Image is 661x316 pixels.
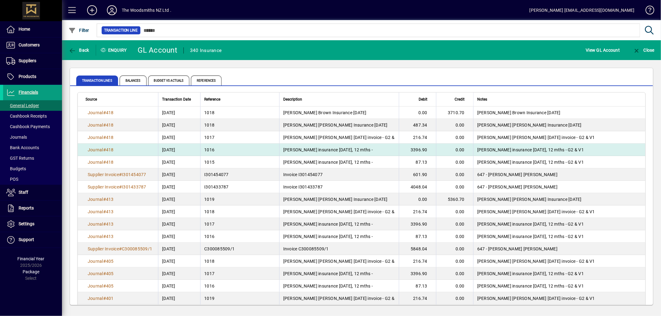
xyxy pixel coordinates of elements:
[162,184,175,190] span: [DATE]
[106,110,114,115] span: 418
[584,45,622,56] button: View GL Account
[283,234,373,239] span: [PERSON_NAME] insurance [DATE], 12 mths -
[436,119,473,131] td: 0.00
[204,197,214,202] span: 1019
[103,135,106,140] span: #
[106,222,114,227] span: 413
[3,100,62,111] a: General Ledger
[204,172,229,177] span: I301454077
[106,160,114,165] span: 418
[162,258,175,264] span: [DATE]
[204,222,214,227] span: 1017
[19,74,36,79] span: Products
[162,96,196,103] div: Transaction Date
[477,246,557,251] span: 647 - [PERSON_NAME] [PERSON_NAME]
[436,181,473,193] td: 0.00
[119,246,122,251] span: #
[18,256,45,261] span: Financial Year
[477,147,584,152] span: [PERSON_NAME] insurance [DATE], 12 mths - G2 & V1
[86,295,116,302] a: Journal#401
[436,218,473,230] td: 0.00
[283,222,373,227] span: [PERSON_NAME] insurance [DATE], 12 mths -
[204,271,214,276] span: 1017
[455,96,465,103] span: Credit
[103,222,106,227] span: #
[88,135,103,140] span: Journal
[86,146,116,153] a: Journal#418
[162,159,175,165] span: [DATE]
[436,168,473,181] td: 0.00
[283,135,394,140] span: [PERSON_NAME] [PERSON_NAME] [DATE] invoice - G2 &
[88,296,103,301] span: Journal
[204,147,214,152] span: 1016
[191,76,222,85] span: References
[204,259,214,264] span: 1018
[162,147,175,153] span: [DATE]
[103,197,106,202] span: #
[3,163,62,174] a: Budgets
[88,110,103,115] span: Journal
[399,131,436,144] td: 216.74
[399,230,436,243] td: 87.13
[119,172,122,177] span: #
[3,142,62,153] a: Bank Accounts
[162,122,175,128] span: [DATE]
[283,271,373,276] span: [PERSON_NAME] insurance [DATE], 12 mths -
[204,160,214,165] span: 1015
[204,234,214,239] span: 1016
[204,96,220,103] span: Reference
[103,234,106,239] span: #
[283,147,373,152] span: [PERSON_NAME] insurance [DATE], 12 mths -
[283,197,388,202] span: [PERSON_NAME] [PERSON_NAME] Insurance [DATE]
[283,172,323,177] span: Invoice I301454077
[122,184,146,189] span: I301433787
[76,76,118,85] span: Transaction lines
[399,156,436,168] td: 87.13
[86,245,154,252] a: Supplier Invoice#C300085509/1
[88,259,103,264] span: Journal
[477,296,595,301] span: [PERSON_NAME] [PERSON_NAME] [DATE] invoice - G2 & V1
[162,196,175,202] span: [DATE]
[162,110,175,116] span: [DATE]
[86,283,116,289] a: Journal#405
[19,221,34,226] span: Settings
[436,106,473,119] td: 3710.70
[103,271,106,276] span: #
[477,197,582,202] span: [PERSON_NAME] [PERSON_NAME] Insurance [DATE]
[399,193,436,206] td: 0.00
[3,174,62,184] a: POS
[88,271,103,276] span: Journal
[103,259,106,264] span: #
[204,284,214,288] span: 1016
[162,233,175,240] span: [DATE]
[86,258,116,265] a: Journal#405
[586,45,620,55] span: View GL Account
[283,284,373,288] span: [PERSON_NAME] insurance [DATE], 12 mths -
[477,96,637,103] div: Notes
[477,222,584,227] span: [PERSON_NAME] insurance [DATE], 12 mths - G2 & V1
[399,144,436,156] td: 3396.90
[477,135,595,140] span: [PERSON_NAME] [PERSON_NAME] [DATE] invoice - G2 & V1
[88,160,103,165] span: Journal
[436,280,473,292] td: 0.00
[477,284,584,288] span: [PERSON_NAME] insurance [DATE], 12 mths - G2 & V1
[204,135,214,140] span: 1017
[204,110,214,115] span: 1018
[6,114,47,119] span: Cashbook Receipts
[399,218,436,230] td: 3396.90
[162,221,175,227] span: [DATE]
[6,145,39,150] span: Bank Accounts
[138,45,178,55] div: GL Account
[19,42,40,47] span: Customers
[88,147,103,152] span: Journal
[3,121,62,132] a: Cashbook Payments
[148,76,190,85] span: Budget vs Actuals
[477,172,557,177] span: 647 - [PERSON_NAME] [PERSON_NAME]
[204,209,214,214] span: 1018
[626,45,661,56] app-page-header-button: Close enquiry
[399,206,436,218] td: 216.74
[436,230,473,243] td: 0.00
[23,269,39,274] span: Package
[122,246,152,251] span: C300085509/1
[3,201,62,216] a: Reports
